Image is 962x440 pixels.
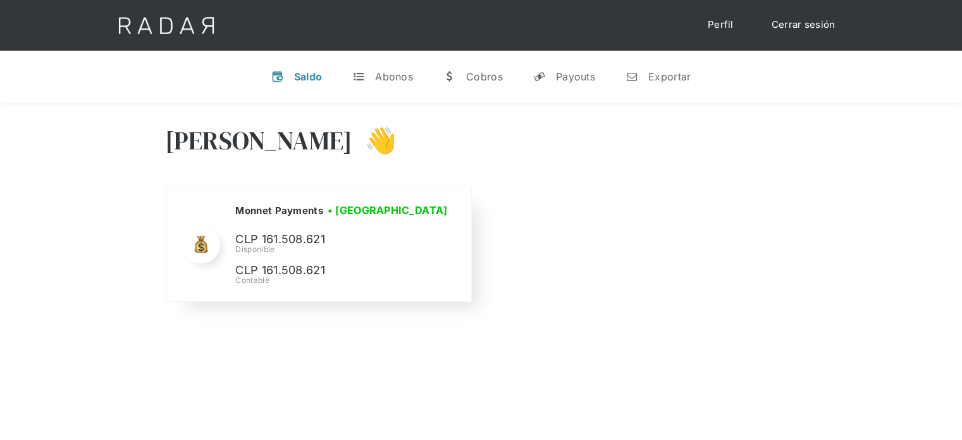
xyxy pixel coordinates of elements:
[235,275,452,286] div: Contable
[235,230,425,249] p: CLP 161.508.621
[533,70,546,83] div: y
[375,70,413,83] div: Abonos
[352,70,365,83] div: t
[328,203,448,218] h3: • [GEOGRAPHIC_DATA]
[235,244,452,255] div: Disponible
[759,13,848,37] a: Cerrar sesión
[695,13,746,37] a: Perfil
[165,125,353,156] h3: [PERSON_NAME]
[556,70,595,83] div: Payouts
[352,125,397,156] h3: 👋
[235,204,323,217] h2: Monnet Payments
[648,70,691,83] div: Exportar
[235,261,425,280] p: CLP 161.508.621
[443,70,456,83] div: w
[466,70,503,83] div: Cobros
[626,70,638,83] div: n
[294,70,323,83] div: Saldo
[271,70,284,83] div: v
